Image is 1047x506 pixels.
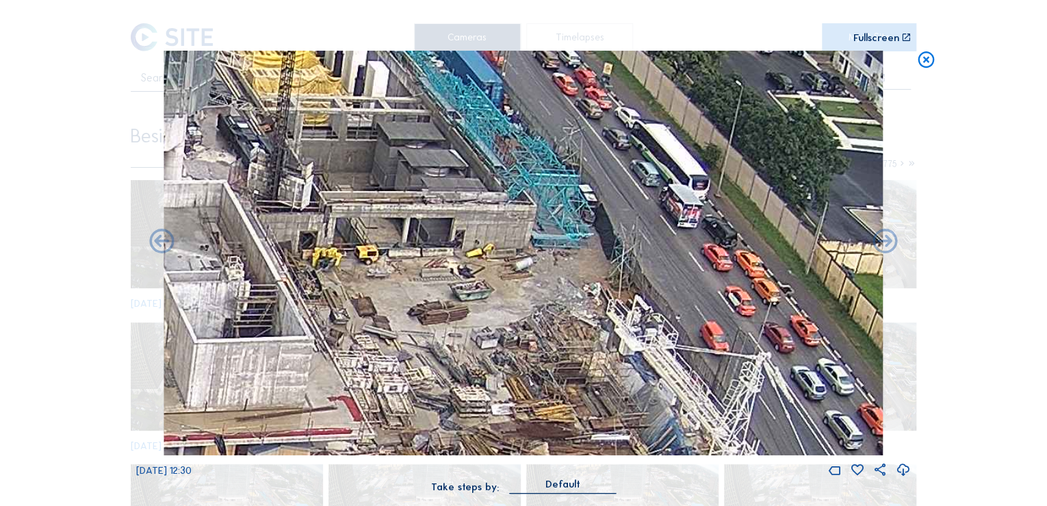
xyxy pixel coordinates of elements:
[431,482,499,492] div: Take steps by:
[870,227,900,257] i: Back
[164,51,883,455] img: Image
[853,33,899,42] div: Fullscreen
[545,478,580,490] div: Default
[147,227,177,257] i: Forward
[136,464,192,477] span: [DATE] 12:30
[509,478,616,493] div: Default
